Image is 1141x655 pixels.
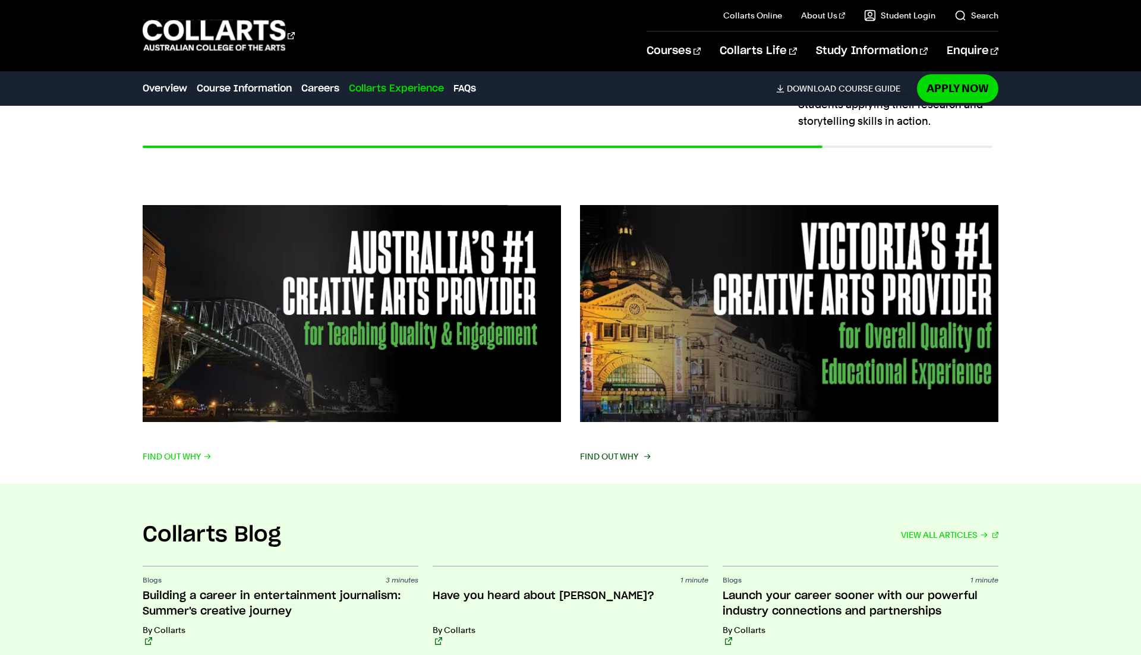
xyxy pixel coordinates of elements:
[143,448,212,465] span: Find out why
[143,18,295,52] div: Go to homepage
[798,96,999,130] p: Students applying their research and storytelling skills in action.
[970,577,998,584] span: 1 minute
[816,32,928,71] a: Study Information
[580,448,649,465] span: Find out why
[901,527,998,543] a: VIEW ALL ARTICLES
[723,624,998,636] p: By Collarts
[723,588,998,619] h3: Launch your career sooner with our powerful industry connections and partnerships
[723,567,998,645] a: Blogs 1 minute Launch your career sooner with our powerful industry connections and partnerships ...
[433,624,708,636] p: By Collarts
[143,81,187,96] a: Overview
[954,10,998,21] a: Search
[947,32,998,71] a: Enquire
[143,567,418,645] a: Blogs 3 minutes Building a career in entertainment journalism: Summer's creative journey By Collarts
[647,32,701,71] a: Courses
[787,83,836,94] span: Download
[349,81,444,96] a: Collarts Experience
[197,81,292,96] a: Course Information
[453,81,476,96] a: FAQs
[864,10,935,21] a: Student Login
[386,577,418,584] span: 3 minutes
[143,624,418,636] p: By Collarts
[143,205,561,465] a: Find out why
[580,205,998,465] a: Find out why
[143,577,162,584] span: Blogs
[143,522,281,548] h2: Collarts Blog
[433,567,708,645] a: 1 minute Have you heard about [PERSON_NAME]? By Collarts
[720,32,796,71] a: Collarts Life
[143,588,418,619] h3: Building a career in entertainment journalism: Summer's creative journey
[917,74,998,102] a: Apply Now
[801,10,845,21] a: About Us
[723,10,782,21] a: Collarts Online
[776,83,910,94] a: DownloadCourse Guide
[680,577,708,584] span: 1 minute
[301,81,339,96] a: Careers
[433,588,708,619] h3: Have you heard about [PERSON_NAME]?
[723,577,742,584] span: Blogs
